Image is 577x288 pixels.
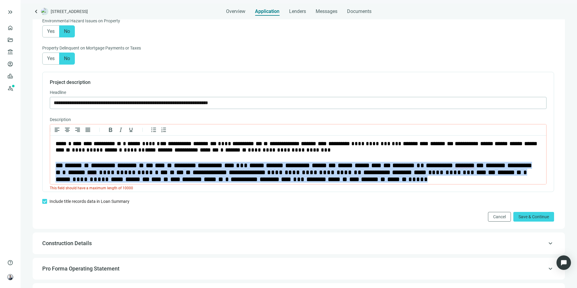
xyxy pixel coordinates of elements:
[41,8,48,15] img: deal-logo
[7,260,13,266] span: help
[47,56,55,61] span: Yes
[51,8,88,14] span: [STREET_ADDRESS]
[513,212,554,222] button: Save & Continue
[518,214,549,219] span: Save & Continue
[64,28,70,34] span: No
[488,212,511,222] button: Cancel
[50,186,133,190] span: This field should have a maximum length of 10000
[347,8,371,14] span: Documents
[83,126,93,133] button: Justify
[50,89,66,96] span: Headline
[72,126,83,133] button: Align right
[64,56,70,61] span: No
[8,274,13,280] img: avatar
[493,214,506,219] span: Cancel
[49,198,133,205] label: Include title records data in Loan Summary
[556,255,571,270] div: Open Intercom Messenger
[126,126,136,133] button: Underline
[105,126,116,133] button: Bold
[52,126,62,133] button: Align left
[255,8,279,14] span: Application
[50,116,71,123] span: Description
[289,8,306,14] span: Lenders
[42,18,120,24] span: Environmental Hazard Issues on Property
[33,8,40,15] a: keyboard_arrow_left
[116,126,126,133] button: Italic
[226,8,245,14] span: Overview
[42,240,92,246] span: Construction Details
[7,8,14,16] button: keyboard_double_arrow_right
[42,265,120,272] span: Pro Forma Operating Statement
[50,79,547,85] h4: Project description
[316,8,337,14] span: Messages
[47,28,55,34] span: Yes
[62,126,72,133] button: Align center
[159,126,169,133] button: Numbered list
[50,136,546,184] iframe: Rich Text Area
[7,49,11,55] span: account_balance
[148,126,159,133] button: Bullet list
[42,45,141,51] span: Property Delinquent on Mortgage Payments or Taxes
